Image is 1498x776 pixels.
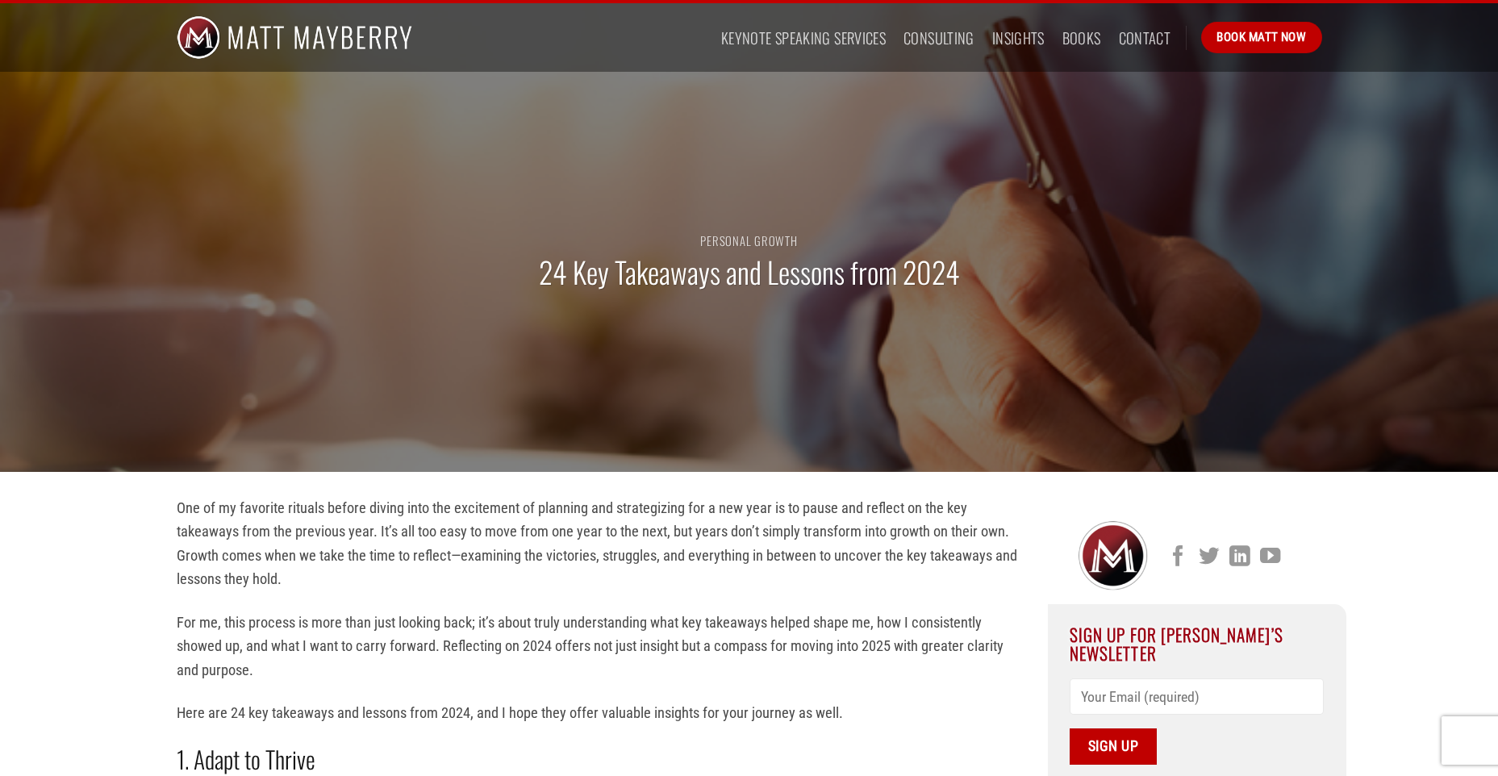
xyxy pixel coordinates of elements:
p: One of my favorite rituals before diving into the excitement of planning and strategizing for a n... [177,496,1024,591]
input: Sign Up [1070,728,1157,765]
a: Book Matt Now [1201,22,1321,52]
p: Here are 24 key takeaways and lessons from 2024, and I hope they offer valuable insights for your... [177,701,1024,724]
a: Consulting [903,23,974,52]
a: Personal Growth [700,232,797,249]
a: Follow on LinkedIn [1229,546,1250,569]
span: Sign Up For [PERSON_NAME]’s Newsletter [1070,622,1283,665]
a: Contact [1119,23,1171,52]
img: Matt Mayberry [177,3,413,72]
input: Your Email (required) [1070,678,1324,715]
a: Follow on Twitter [1199,546,1219,569]
span: Book Matt Now [1216,27,1306,47]
p: For me, this process is more than just looking back; it’s about truly understanding what key take... [177,611,1024,682]
a: Books [1062,23,1101,52]
h1: 24 Key Takeaways and Lessons from 2024 [539,253,960,291]
a: Follow on YouTube [1260,546,1280,569]
a: Insights [992,23,1045,52]
a: Keynote Speaking Services [721,23,886,52]
a: Follow on Facebook [1168,546,1188,569]
form: Contact form [1070,678,1324,765]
